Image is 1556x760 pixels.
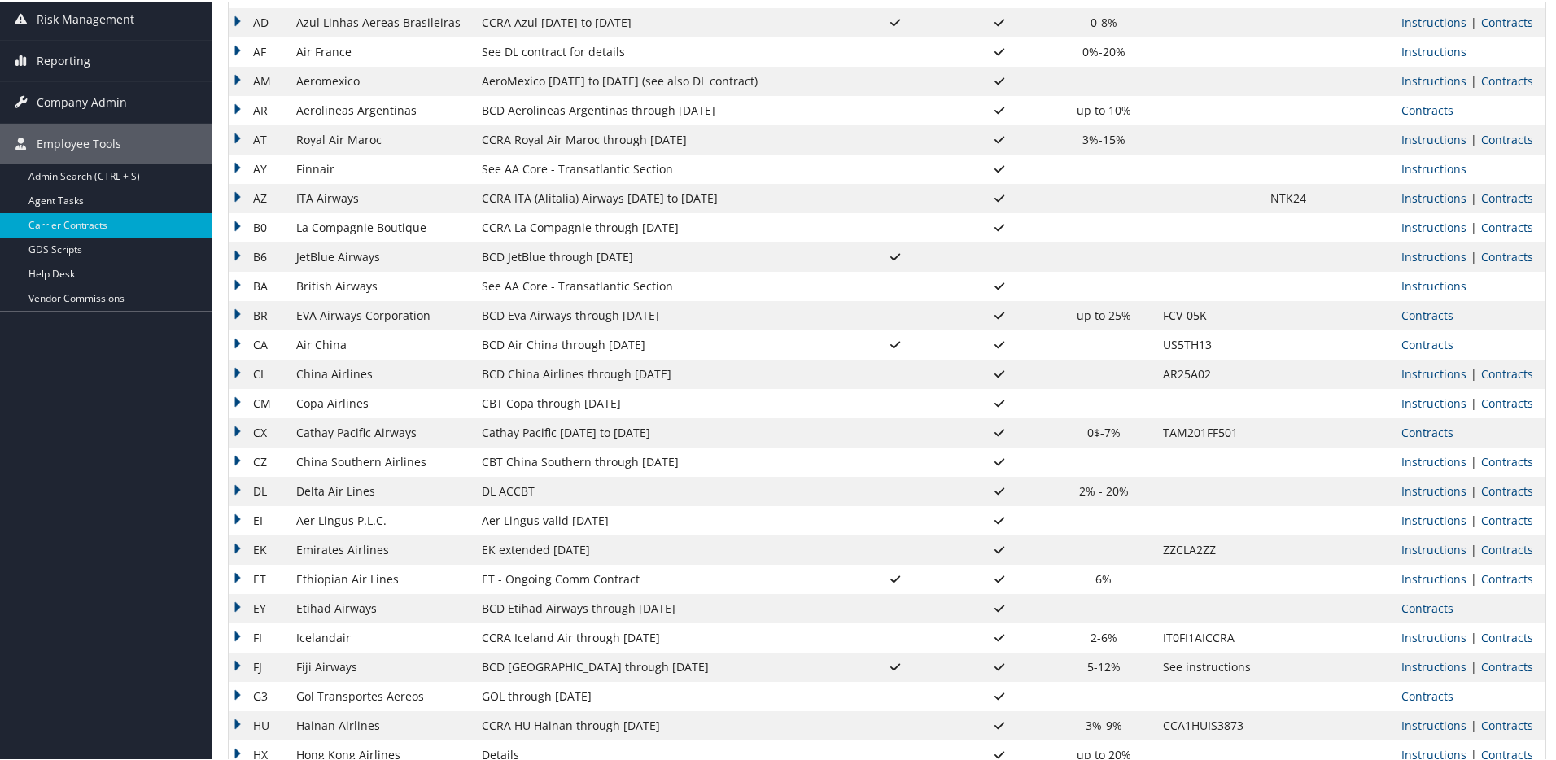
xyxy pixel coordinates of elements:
span: Company Admin [37,81,127,121]
a: View Ticketing Instructions [1401,42,1466,58]
td: BCD China Airlines through [DATE] [474,358,844,387]
td: China Airlines [288,358,474,387]
td: ITA Airways [288,182,474,212]
span: | [1466,189,1481,204]
td: FJ [229,651,288,680]
span: | [1466,247,1481,263]
a: View Ticketing Instructions [1401,452,1466,468]
td: HU [229,710,288,739]
a: View Ticketing Instructions [1401,13,1466,28]
span: Reporting [37,39,90,80]
td: DL [229,475,288,504]
td: NTK24 [1262,182,1393,212]
td: 2% - 20% [1053,475,1155,504]
td: GOL through [DATE] [474,680,844,710]
a: View Contracts [1481,657,1533,673]
td: CCRA HU Hainan through [DATE] [474,710,844,739]
a: View Contracts [1481,628,1533,644]
td: CCRA ITA (Alitalia) Airways [DATE] to [DATE] [474,182,844,212]
td: See instructions [1155,651,1262,680]
td: up to 25% [1053,299,1155,329]
td: B0 [229,212,288,241]
td: AF [229,36,288,65]
a: View Ticketing Instructions [1401,570,1466,585]
a: View Contracts [1481,247,1533,263]
a: View Contracts [1481,130,1533,146]
td: Copa Airlines [288,387,474,417]
td: Fiji Airways [288,651,474,680]
td: EK extended [DATE] [474,534,844,563]
span: Employee Tools [37,122,121,163]
span: | [1466,716,1481,732]
a: View Contracts [1481,365,1533,380]
span: | [1466,452,1481,468]
span: | [1466,482,1481,497]
td: China Southern Airlines [288,446,474,475]
td: EVA Airways Corporation [288,299,474,329]
a: View Contracts [1481,482,1533,497]
td: Gol Transportes Aereos [288,680,474,710]
td: AY [229,153,288,182]
td: BR [229,299,288,329]
td: 5-12% [1053,651,1155,680]
td: AT [229,124,288,153]
span: | [1466,365,1481,380]
span: | [1466,657,1481,673]
td: Aerolineas Argentinas [288,94,474,124]
td: Cathay Pacific [DATE] to [DATE] [474,417,844,446]
td: AR [229,94,288,124]
td: BCD Etihad Airways through [DATE] [474,592,844,622]
td: Etihad Airways [288,592,474,622]
td: CM [229,387,288,417]
td: 0$-7% [1053,417,1155,446]
a: View Contracts [1481,394,1533,409]
span: | [1466,394,1481,409]
td: JetBlue Airways [288,241,474,270]
td: G3 [229,680,288,710]
td: Delta Air Lines [288,475,474,504]
td: Azul Linhas Aereas Brasileiras [288,7,474,36]
td: EK [229,534,288,563]
a: View Contracts [1401,423,1453,439]
td: 3%-15% [1053,124,1155,153]
td: CCRA Azul [DATE] to [DATE] [474,7,844,36]
span: | [1466,13,1481,28]
td: FCV-05K [1155,299,1262,329]
a: View Ticketing Instructions [1401,247,1466,263]
a: View Contracts [1401,599,1453,614]
a: View Contracts [1481,189,1533,204]
td: AM [229,65,288,94]
td: Hainan Airlines [288,710,474,739]
a: View Contracts [1481,511,1533,526]
td: La Compagnie Boutique [288,212,474,241]
span: | [1466,72,1481,87]
td: See AA Core - Transatlantic Section [474,153,844,182]
a: View Contracts [1401,101,1453,116]
a: View Ticketing Instructions [1401,511,1466,526]
td: CI [229,358,288,387]
a: View Ticketing Instructions [1401,218,1466,234]
td: IT0FI1AICCRA [1155,622,1262,651]
td: 0%-20% [1053,36,1155,65]
td: CCRA La Compagnie through [DATE] [474,212,844,241]
td: Air China [288,329,474,358]
td: BCD Aerolineas Argentinas through [DATE] [474,94,844,124]
td: AZ [229,182,288,212]
td: Aer Lingus valid [DATE] [474,504,844,534]
a: View Contracts [1481,218,1533,234]
td: BCD Air China through [DATE] [474,329,844,358]
a: View Contracts [1481,570,1533,585]
td: ZZCLA2ZZ [1155,534,1262,563]
td: 0-8% [1053,7,1155,36]
a: View Contracts [1481,452,1533,468]
a: View Ticketing Instructions [1401,159,1466,175]
span: | [1466,130,1481,146]
a: View Ticketing Instructions [1401,72,1466,87]
a: View Contracts [1481,13,1533,28]
td: DL ACCBT [474,475,844,504]
td: BCD [GEOGRAPHIC_DATA] through [DATE] [474,651,844,680]
td: Aer Lingus P.L.C. [288,504,474,534]
td: CCA1HUIS3873 [1155,710,1262,739]
td: Royal Air Maroc [288,124,474,153]
td: CBT Copa through [DATE] [474,387,844,417]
